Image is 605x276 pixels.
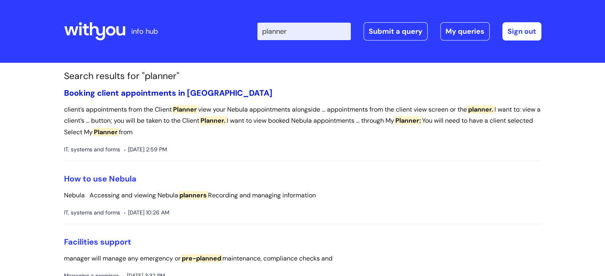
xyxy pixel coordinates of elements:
[178,191,208,199] span: planners
[64,253,541,264] p: manager will manage any emergency or maintenance, compliance checks and
[181,254,222,262] span: pre-planned
[124,208,169,218] span: [DATE] 10:26 AM
[64,190,541,201] p: Nebula Accessing and viewing Nebula Recording and managing information
[64,174,136,184] a: How to use Nebula
[199,116,227,125] span: Planner.
[64,145,120,154] span: IT, systems and forms
[257,22,541,41] div: | -
[64,237,131,247] a: Facilities support
[440,22,490,41] a: My queries
[172,105,198,114] span: Planner
[64,88,272,98] a: Booking client appointments in [GEOGRAPHIC_DATA]
[394,116,422,125] span: Planner:
[124,145,167,154] span: [DATE] 2:59 PM
[64,208,120,218] span: IT, systems and forms
[64,104,541,138] p: client’s appointments from the Client view your Nebula appointments alongside ... appointments fr...
[131,25,158,38] p: info hub
[93,128,119,136] span: Planner
[257,23,351,40] input: Search
[467,105,494,114] span: planner.
[502,22,541,41] a: Sign out
[64,71,541,82] h1: Search results for "planner"
[364,22,428,41] a: Submit a query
